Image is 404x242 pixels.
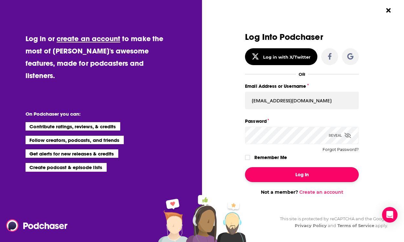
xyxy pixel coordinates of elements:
div: Not a member? [245,189,359,195]
div: OR [299,72,305,77]
li: Get alerts for new releases & credits [26,149,118,158]
button: Close Button [382,4,395,17]
input: Email Address or Username [245,92,359,109]
li: Follow creators, podcasts, and friends [26,136,124,144]
li: Create podcast & episode lists [26,163,107,171]
label: Email Address or Username [245,82,359,90]
img: Podchaser - Follow, Share and Rate Podcasts [6,219,68,232]
button: Log In [245,167,359,182]
h3: Log Into Podchaser [245,32,359,42]
a: Terms of Service [337,223,375,228]
div: This site is protected by reCAPTCHA and the Google and apply. [275,215,388,229]
label: Remember Me [254,153,287,162]
a: Privacy Policy [295,223,327,228]
li: On Podchaser you can: [26,111,155,117]
button: Forgot Password? [323,147,359,152]
li: Contribute ratings, reviews, & credits [26,122,121,131]
a: create an account [57,34,120,43]
a: Create an account [299,189,343,195]
div: Open Intercom Messenger [382,207,398,223]
label: Password [245,117,359,125]
div: Reveal [329,127,351,144]
button: Log in with X/Twitter [245,48,317,65]
div: Log in with X/Twitter [263,54,311,60]
a: Podchaser - Follow, Share and Rate Podcasts [6,219,63,232]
